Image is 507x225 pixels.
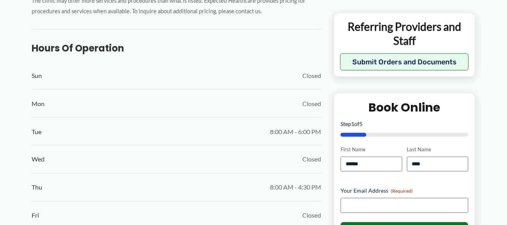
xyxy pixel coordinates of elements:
[32,182,42,193] span: Thu
[359,120,362,127] span: 5
[341,121,468,127] p: Step of
[32,154,45,165] span: Wed
[341,100,468,115] h2: Book Online
[341,187,468,195] label: Your Email Address
[302,70,321,81] span: Closed
[32,42,321,54] h3: Hours of Operation
[302,98,321,110] span: Closed
[341,146,402,154] label: First Name
[32,126,41,138] span: Tue
[32,98,45,110] span: Mon
[391,188,413,194] span: (Required)
[270,126,321,138] span: 8:00 AM - 6:00 PM
[32,210,39,221] span: Fri
[32,70,42,81] span: Sun
[302,210,321,221] span: Closed
[340,19,469,48] p: Referring Providers and Staff
[407,146,468,154] label: Last Name
[340,53,469,71] button: Submit Orders and Documents
[270,182,321,193] span: 8:00 AM - 4:30 PM
[351,120,354,127] span: 1
[302,154,321,165] span: Closed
